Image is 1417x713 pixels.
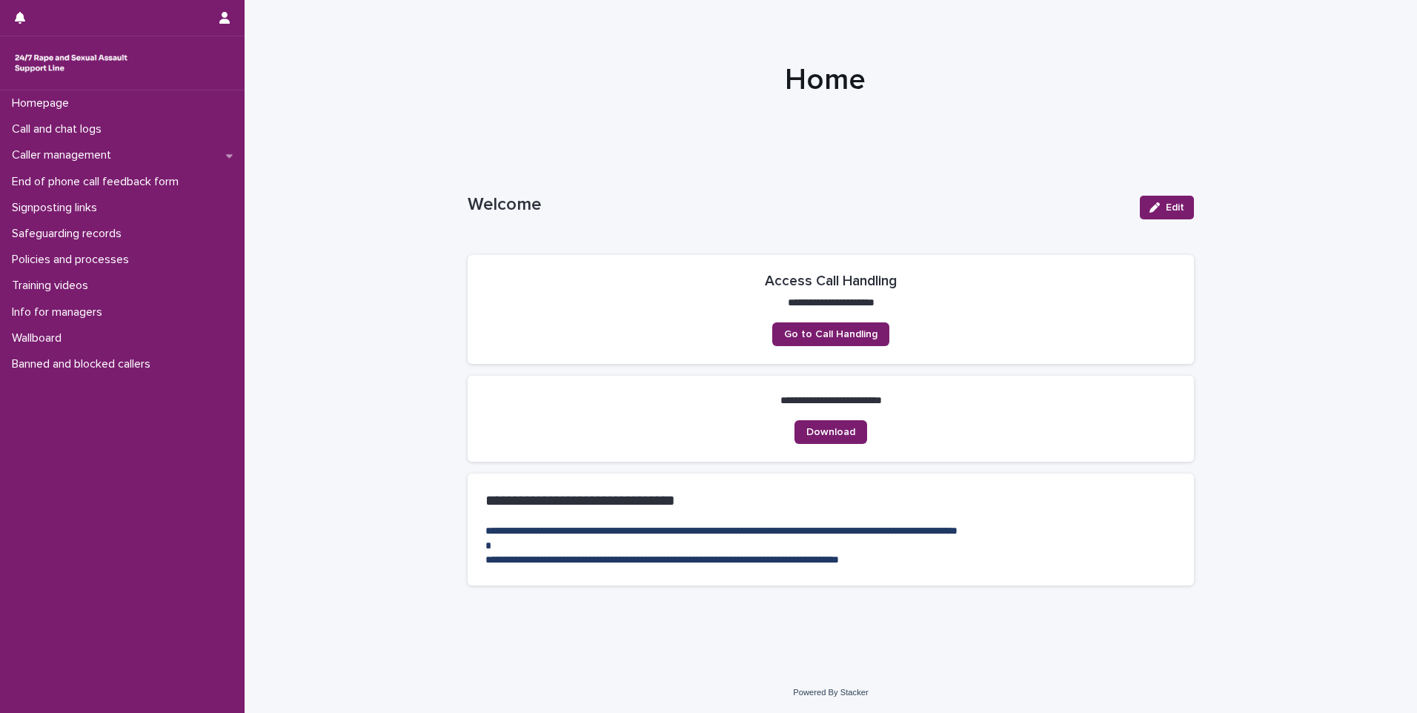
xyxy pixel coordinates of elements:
[793,688,868,697] a: Powered By Stacker
[794,420,867,444] a: Download
[6,96,81,110] p: Homepage
[6,331,73,345] p: Wallboard
[784,329,877,339] span: Go to Call Handling
[6,305,114,319] p: Info for managers
[12,48,130,78] img: rhQMoQhaT3yELyF149Cw
[468,194,1128,216] p: Welcome
[6,148,123,162] p: Caller management
[1166,202,1184,213] span: Edit
[806,427,855,437] span: Download
[6,279,100,293] p: Training videos
[772,322,889,346] a: Go to Call Handling
[6,175,190,189] p: End of phone call feedback form
[6,122,113,136] p: Call and chat logs
[6,357,162,371] p: Banned and blocked callers
[462,62,1189,98] h1: Home
[6,253,141,267] p: Policies and processes
[6,201,109,215] p: Signposting links
[6,227,133,241] p: Safeguarding records
[1140,196,1194,219] button: Edit
[765,273,897,290] h2: Access Call Handling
